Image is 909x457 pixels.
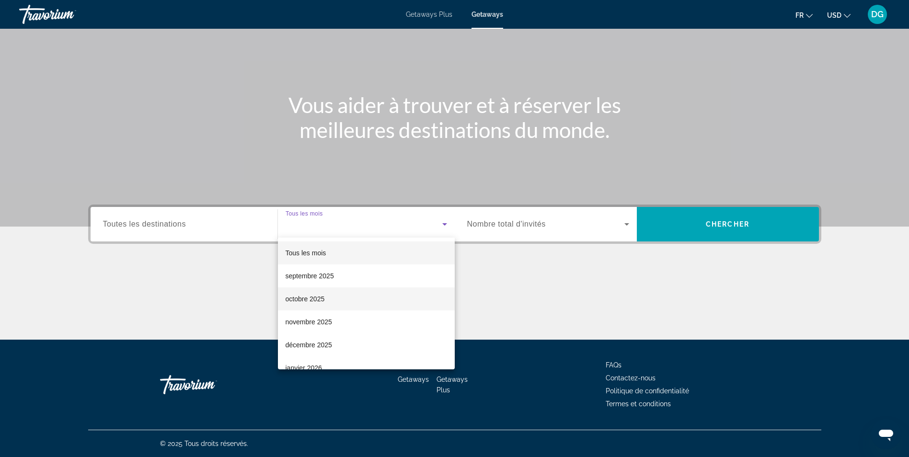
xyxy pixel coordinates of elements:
span: octobre 2025 [286,293,325,305]
span: septembre 2025 [286,270,334,282]
iframe: Bouton de lancement de la fenêtre de messagerie [871,419,901,449]
span: décembre 2025 [286,339,332,351]
span: novembre 2025 [286,316,332,328]
span: Tous les mois [286,249,326,257]
span: janvier 2026 [286,362,322,374]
